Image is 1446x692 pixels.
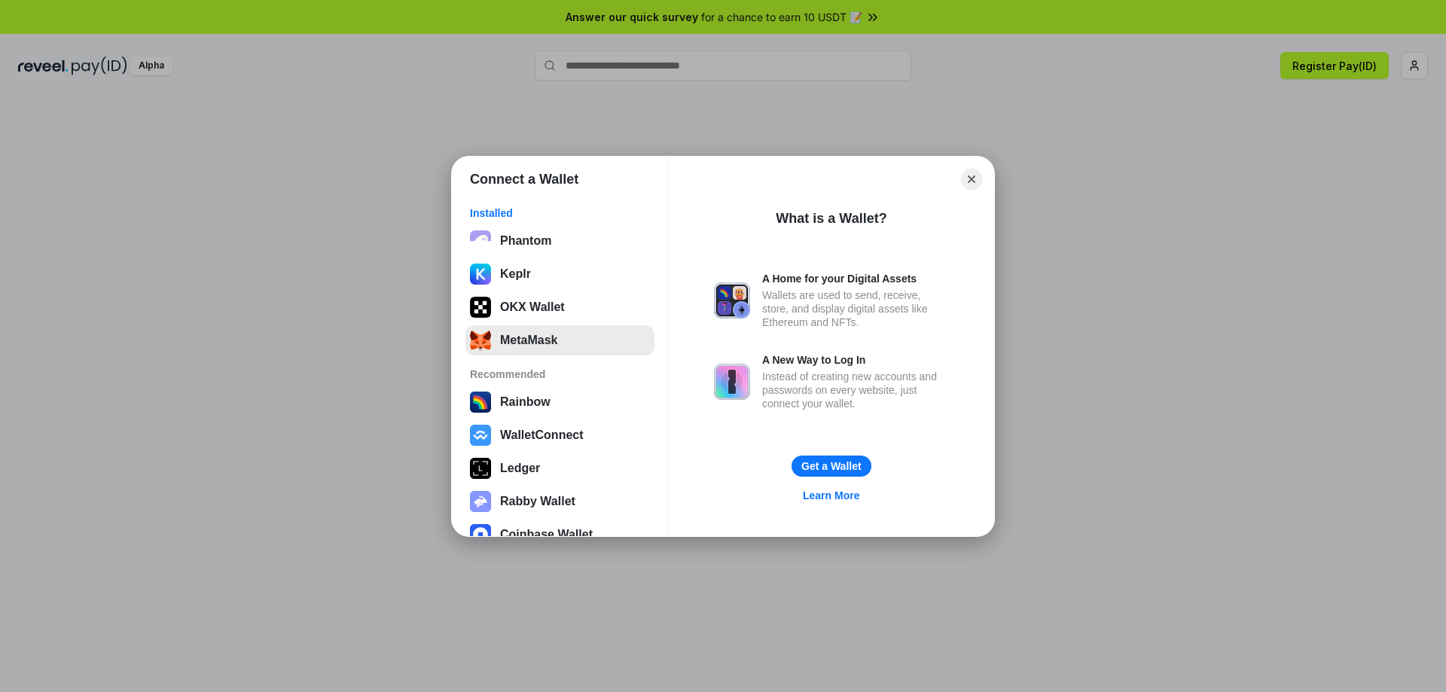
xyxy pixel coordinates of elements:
[776,209,886,227] div: What is a Wallet?
[470,264,491,285] img: ByMCUfJCc2WaAAAAAElFTkSuQmCC
[714,364,750,400] img: svg+xml,%3Csvg%20xmlns%3D%22http%3A%2F%2Fwww.w3.org%2F2000%2Fsvg%22%20fill%3D%22none%22%20viewBox...
[465,325,654,355] button: MetaMask
[500,234,551,248] div: Phantom
[801,459,862,473] div: Get a Wallet
[762,353,949,367] div: A New Way to Log In
[762,370,949,410] div: Instead of creating new accounts and passwords on every website, just connect your wallet.
[465,486,654,517] button: Rabby Wallet
[465,292,654,322] button: OKX Wallet
[465,259,654,289] button: Keplr
[465,226,654,256] button: Phantom
[803,489,859,502] div: Learn More
[470,392,491,413] img: svg+xml,%3Csvg%20width%3D%22120%22%20height%3D%22120%22%20viewBox%3D%220%200%20120%20120%22%20fil...
[792,456,871,477] button: Get a Wallet
[470,170,578,188] h1: Connect a Wallet
[470,230,491,251] img: epq2vO3P5aLWl15yRS7Q49p1fHTx2Sgh99jU3kfXv7cnPATIVQHAx5oQs66JWv3SWEjHOsb3kKgmE5WNBxBId7C8gm8wEgOvz...
[500,300,565,314] div: OKX Wallet
[500,495,575,508] div: Rabby Wallet
[762,288,949,329] div: Wallets are used to send, receive, store, and display digital assets like Ethereum and NFTs.
[470,330,491,351] img: svg+xml;base64,PHN2ZyB3aWR0aD0iMzUiIGhlaWdodD0iMzQiIHZpZXdCb3g9IjAgMCAzNSAzNCIgZmlsbD0ibm9uZSIgeG...
[465,453,654,483] button: Ledger
[500,395,551,409] div: Rainbow
[470,491,491,512] img: svg+xml,%3Csvg%20xmlns%3D%22http%3A%2F%2Fwww.w3.org%2F2000%2Fsvg%22%20fill%3D%22none%22%20viewBox...
[470,297,491,318] img: 5VZ71FV6L7PA3gg3tXrdQ+DgLhC+75Wq3no69P3MC0NFQpx2lL04Ql9gHK1bRDjsSBIvScBnDTk1WrlGIZBorIDEYJj+rhdgn...
[500,462,540,475] div: Ledger
[470,458,491,479] img: svg+xml,%3Csvg%20xmlns%3D%22http%3A%2F%2Fwww.w3.org%2F2000%2Fsvg%22%20width%3D%2228%22%20height%3...
[762,272,949,285] div: A Home for your Digital Assets
[465,520,654,550] button: Coinbase Wallet
[470,367,650,381] div: Recommended
[794,486,868,505] a: Learn More
[465,387,654,417] button: Rainbow
[470,524,491,545] img: svg+xml,%3Csvg%20width%3D%2228%22%20height%3D%2228%22%20viewBox%3D%220%200%2028%2028%22%20fill%3D...
[470,425,491,446] img: svg+xml,%3Csvg%20width%3D%2228%22%20height%3D%2228%22%20viewBox%3D%220%200%2028%2028%22%20fill%3D...
[714,282,750,319] img: svg+xml,%3Csvg%20xmlns%3D%22http%3A%2F%2Fwww.w3.org%2F2000%2Fsvg%22%20fill%3D%22none%22%20viewBox...
[961,169,982,190] button: Close
[500,528,593,541] div: Coinbase Wallet
[465,420,654,450] button: WalletConnect
[470,206,650,220] div: Installed
[500,267,531,281] div: Keplr
[500,334,557,347] div: MetaMask
[500,428,584,442] div: WalletConnect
